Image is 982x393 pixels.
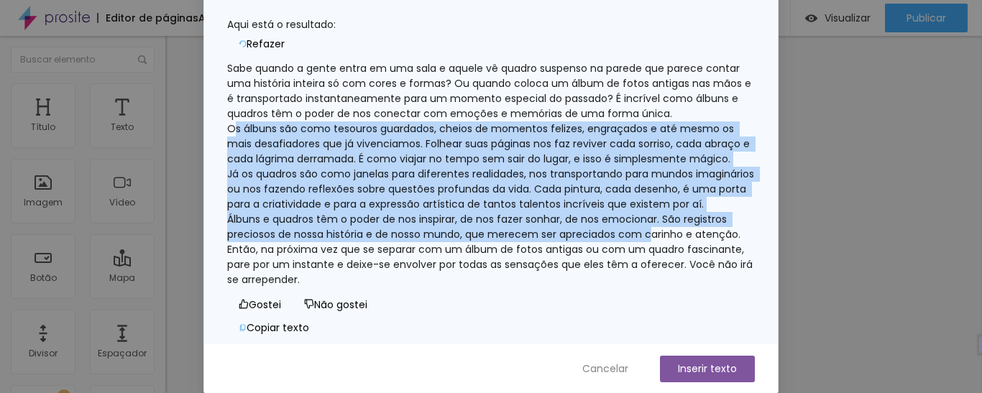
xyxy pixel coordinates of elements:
font: Gostei [249,297,281,312]
font: Cancelar [582,361,628,376]
font: Inserir texto [678,361,737,376]
font: Os álbuns são como tesouros guardados, cheios de momentos felizes, engraçados e até mesmo os mais... [227,121,753,166]
button: Gostei [227,293,293,316]
font: Refazer [247,37,285,51]
button: Refazer [227,32,296,55]
font: Álbuns e quadros têm o poder de nos inspirar, de nos fazer sonhar, de nos emocionar. São registro... [227,212,756,287]
button: Copiar texto [227,316,321,339]
button: Cancelar [568,356,643,382]
span: como [239,299,249,309]
font: Aqui está o resultado: [227,17,336,32]
font: Copiar texto [247,320,309,335]
button: Inserir texto [660,356,755,382]
button: Não gostei [293,293,379,316]
font: Não gostei [314,297,367,312]
span: não gosto [304,299,314,309]
font: Já os quadros são como janelas para diferentes realidades, nos transportando para mundos imaginár... [227,167,757,211]
font: Sabe quando a gente entra em uma sala e aquele vê quadro suspenso na parede que parece contar uma... [227,61,754,121]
